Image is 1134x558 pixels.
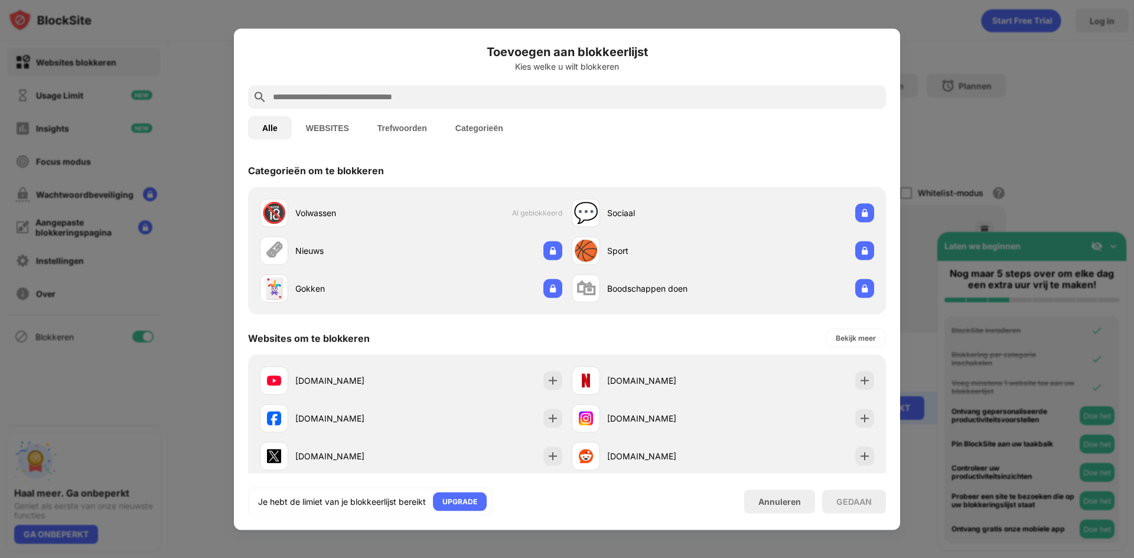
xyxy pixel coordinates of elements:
[836,332,876,344] div: Bekijk meer
[258,495,426,507] div: Je hebt de limiet van je blokkeerlijst bereikt
[267,449,281,463] img: favicons
[248,332,370,344] div: Websites om te blokkeren
[248,61,886,71] div: Kies welke u wilt blokkeren
[267,411,281,425] img: favicons
[295,412,411,425] div: [DOMAIN_NAME]
[579,449,593,463] img: favicons
[295,374,411,387] div: [DOMAIN_NAME]
[264,239,284,263] div: 🗞
[836,497,872,506] div: GEDAAN
[295,282,411,295] div: Gokken
[441,116,517,139] button: Categorieën
[579,373,593,387] img: favicons
[576,276,596,301] div: 🛍
[573,239,598,263] div: 🏀
[295,244,411,257] div: Nieuws
[607,282,723,295] div: Boodschappen doen
[442,495,477,507] div: UPGRADE
[295,450,411,462] div: [DOMAIN_NAME]
[607,412,723,425] div: [DOMAIN_NAME]
[607,450,723,462] div: [DOMAIN_NAME]
[607,374,723,387] div: [DOMAIN_NAME]
[758,497,801,507] div: Annuleren
[248,43,886,60] h6: Toevoegen aan blokkeerlijst
[262,276,286,301] div: 🃏
[607,244,723,257] div: Sport
[607,207,723,219] div: Sociaal
[512,208,562,217] span: Al geblokkeerd
[262,201,286,225] div: 🔞
[363,116,441,139] button: Trefwoorden
[292,116,363,139] button: WEBSITES
[248,116,292,139] button: Alle
[573,201,598,225] div: 💬
[579,411,593,425] img: favicons
[267,373,281,387] img: favicons
[248,164,384,176] div: Categorieën om te blokkeren
[253,90,267,104] img: search.svg
[295,207,411,219] div: Volwassen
